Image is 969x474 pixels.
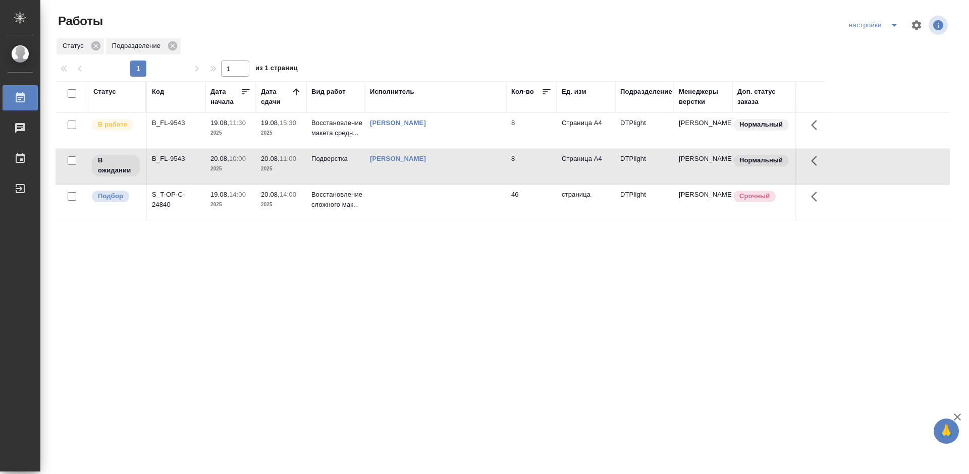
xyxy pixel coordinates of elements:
[739,120,783,130] p: Нормальный
[739,191,770,201] p: Срочный
[934,419,959,444] button: 🙏
[679,87,727,107] div: Менеджеры верстки
[112,41,164,51] p: Подразделение
[280,191,296,198] p: 14:00
[210,128,251,138] p: 2025
[311,190,360,210] p: Восстановление сложного мак...
[679,118,727,128] p: [PERSON_NAME]
[106,38,181,54] div: Подразделение
[261,128,301,138] p: 2025
[805,185,829,209] button: Здесь прячутся важные кнопки
[615,185,674,220] td: DTPlight
[739,155,783,165] p: Нормальный
[152,118,200,128] div: B_FL-9543
[615,149,674,184] td: DTPlight
[929,16,950,35] span: Посмотреть информацию
[846,17,904,33] div: split button
[91,154,141,177] div: Исполнитель назначен, приступать к работе пока рано
[261,164,301,174] p: 2025
[370,87,414,97] div: Исполнитель
[210,191,229,198] p: 19.08,
[261,200,301,210] p: 2025
[506,149,557,184] td: 8
[280,155,296,162] p: 11:00
[93,87,116,97] div: Статус
[210,119,229,127] p: 19.08,
[805,149,829,173] button: Здесь прячутся важные кнопки
[229,155,246,162] p: 10:00
[255,62,298,77] span: из 1 страниц
[562,87,586,97] div: Ед. изм
[370,119,426,127] a: [PERSON_NAME]
[152,87,164,97] div: Код
[210,155,229,162] p: 20.08,
[506,185,557,220] td: 46
[98,120,127,130] p: В работе
[311,154,360,164] p: Подверстка
[506,113,557,148] td: 8
[56,13,103,29] span: Работы
[805,113,829,137] button: Здесь прячутся важные кнопки
[370,155,426,162] a: [PERSON_NAME]
[737,87,790,107] div: Доп. статус заказа
[63,41,87,51] p: Статус
[261,191,280,198] p: 20.08,
[152,154,200,164] div: B_FL-9543
[229,191,246,198] p: 14:00
[557,185,615,220] td: страница
[210,87,241,107] div: Дата начала
[210,164,251,174] p: 2025
[679,154,727,164] p: [PERSON_NAME]
[620,87,672,97] div: Подразделение
[210,200,251,210] p: 2025
[615,113,674,148] td: DTPlight
[57,38,104,54] div: Статус
[557,113,615,148] td: Страница А4
[98,155,134,175] p: В ожидании
[511,87,534,97] div: Кол-во
[261,155,280,162] p: 20.08,
[311,118,360,138] p: Восстановление макета средн...
[904,13,929,37] span: Настроить таблицу
[311,87,346,97] div: Вид работ
[98,191,123,201] p: Подбор
[679,190,727,200] p: [PERSON_NAME]
[938,421,955,442] span: 🙏
[280,119,296,127] p: 15:30
[261,119,280,127] p: 19.08,
[91,118,141,132] div: Исполнитель выполняет работу
[557,149,615,184] td: Страница А4
[152,190,200,210] div: S_T-OP-C-24840
[229,119,246,127] p: 11:30
[261,87,291,107] div: Дата сдачи
[91,190,141,203] div: Можно подбирать исполнителей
